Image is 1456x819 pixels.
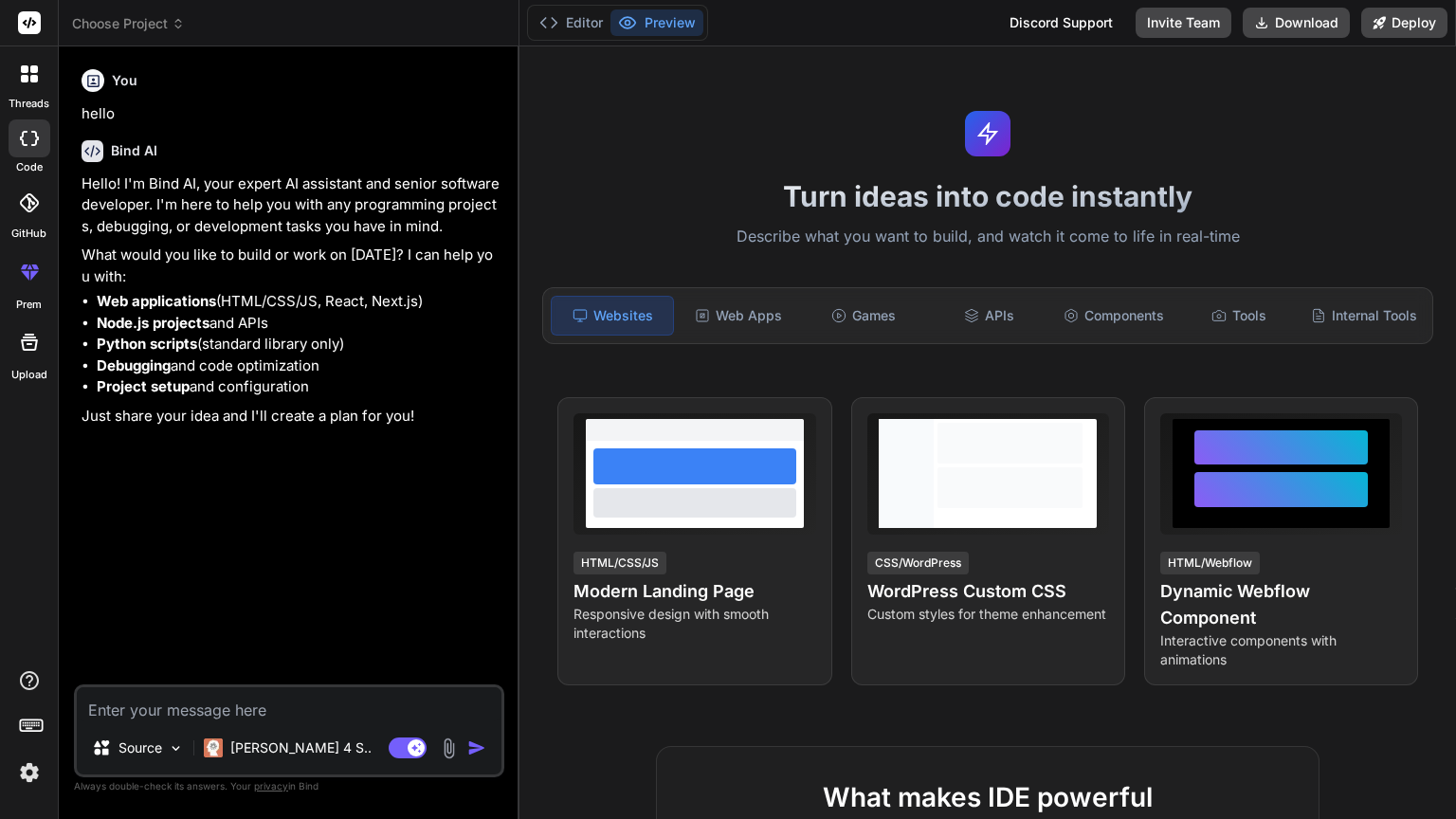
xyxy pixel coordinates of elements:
span: privacy [254,780,288,792]
p: Source [118,738,162,757]
li: (HTML/CSS/JS, React, Next.js) [97,291,500,313]
p: Just share your idea and I'll create a plan for you! [82,406,500,428]
p: Interactive components with animations [1160,631,1402,669]
div: Discord Support [998,8,1124,38]
li: and APIs [97,313,500,335]
label: Upload [11,367,47,383]
img: icon [467,738,486,757]
h4: WordPress Custom CSS [867,578,1109,605]
div: Web Apps [678,296,799,336]
p: [PERSON_NAME] 4 S.. [230,738,372,757]
p: Custom styles for theme enhancement [867,605,1109,624]
img: attachment [438,737,460,759]
img: Pick Models [168,740,184,756]
div: HTML/Webflow [1160,552,1260,574]
p: Describe what you want to build, and watch it come to life in real-time [531,225,1445,249]
strong: Debugging [97,356,171,374]
p: Always double-check its answers. Your in Bind [74,777,504,795]
h2: What makes IDE powerful [687,777,1288,817]
div: Websites [551,296,674,336]
li: and code optimization [97,355,500,377]
label: threads [9,96,49,112]
div: Games [803,296,924,336]
h4: Dynamic Webflow Component [1160,578,1402,631]
strong: Web applications [97,292,216,310]
button: Invite Team [1136,8,1231,38]
strong: Python scripts [97,335,197,353]
button: Deploy [1361,8,1447,38]
strong: Project setup [97,377,190,395]
h4: Modern Landing Page [573,578,815,605]
img: settings [13,756,45,789]
button: Preview [610,9,703,36]
span: Choose Project [72,14,185,33]
label: prem [16,297,42,313]
li: and configuration [97,376,500,398]
div: HTML/CSS/JS [573,552,666,574]
button: Download [1243,8,1350,38]
div: APIs [928,296,1049,336]
p: What would you like to build or work on [DATE]? I can help you with: [82,245,500,287]
label: GitHub [11,226,46,242]
label: code [16,159,43,175]
button: Editor [532,9,610,36]
p: hello [82,103,500,125]
h6: You [112,71,137,90]
div: CSS/WordPress [867,552,969,574]
div: Components [1053,296,1174,336]
div: Internal Tools [1303,296,1425,336]
p: Hello! I'm Bind AI, your expert AI assistant and senior software developer. I'm here to help you ... [82,173,500,238]
div: Tools [1178,296,1300,336]
strong: Node.js projects [97,314,209,332]
h6: Bind AI [111,141,157,160]
li: (standard library only) [97,334,500,355]
img: Claude 4 Sonnet [204,738,223,757]
h1: Turn ideas into code instantly [531,179,1445,213]
p: Responsive design with smooth interactions [573,605,815,643]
